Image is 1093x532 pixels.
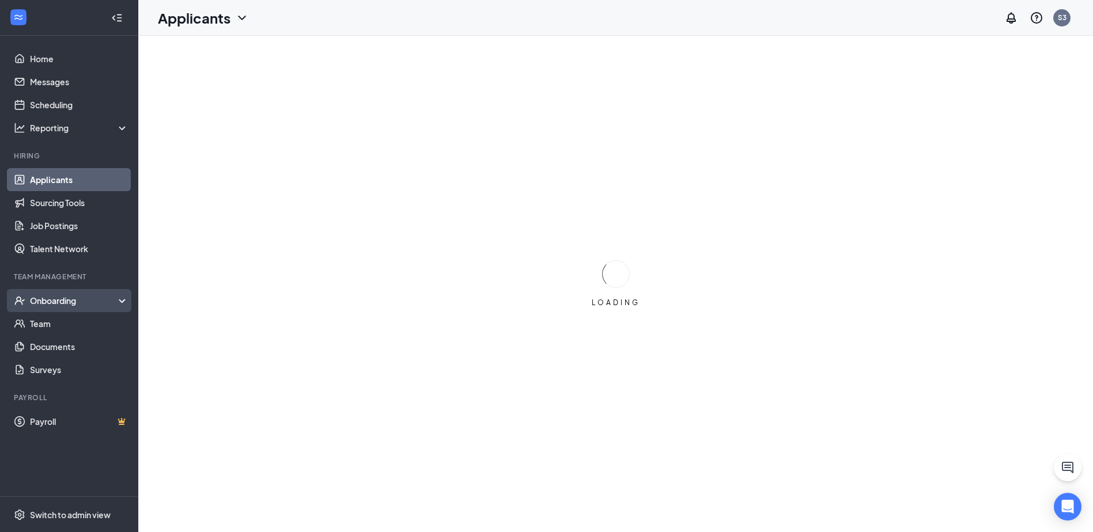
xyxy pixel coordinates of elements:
svg: QuestionInfo [1030,11,1043,25]
svg: WorkstreamLogo [13,12,24,23]
div: S3 [1058,13,1066,22]
a: Talent Network [30,237,128,260]
a: Surveys [30,358,128,381]
a: Team [30,312,128,335]
button: ChatActive [1054,454,1081,481]
div: Switch to admin view [30,509,111,520]
div: LOADING [587,298,645,307]
a: Documents [30,335,128,358]
svg: Collapse [111,12,123,24]
div: Team Management [14,272,126,282]
svg: Notifications [1004,11,1018,25]
svg: ChatActive [1061,461,1075,474]
a: Sourcing Tools [30,191,128,214]
a: Applicants [30,168,128,191]
a: Home [30,47,128,70]
a: Job Postings [30,214,128,237]
svg: Settings [14,509,25,520]
svg: Analysis [14,122,25,134]
a: Messages [30,70,128,93]
div: Reporting [30,122,129,134]
h1: Applicants [158,8,230,28]
div: Onboarding [30,295,119,306]
div: Hiring [14,151,126,161]
div: Payroll [14,393,126,402]
svg: UserCheck [14,295,25,306]
div: Open Intercom Messenger [1054,493,1081,520]
a: Scheduling [30,93,128,116]
a: PayrollCrown [30,410,128,433]
svg: ChevronDown [235,11,249,25]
